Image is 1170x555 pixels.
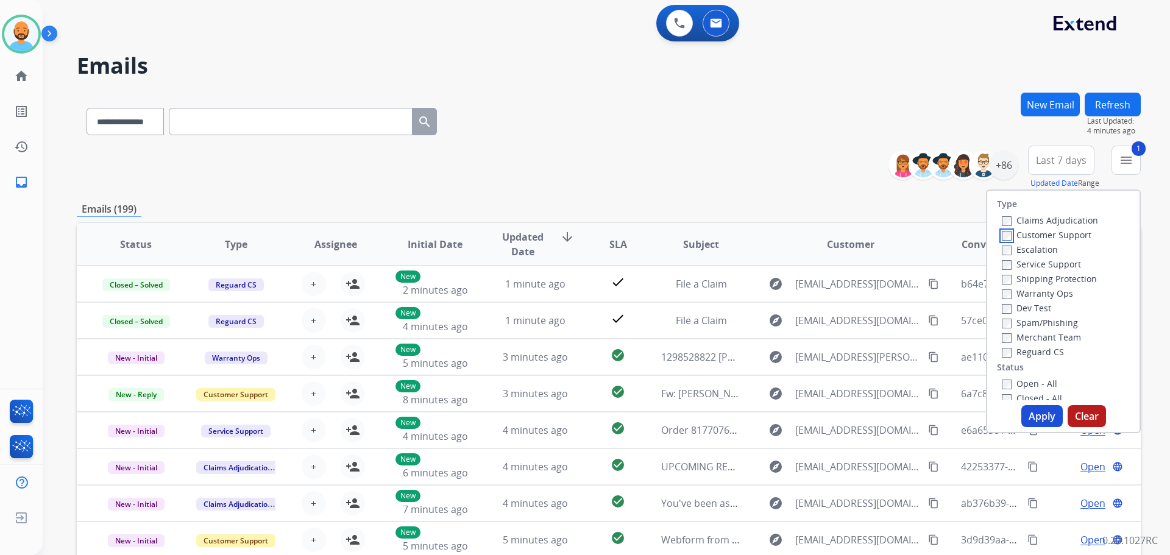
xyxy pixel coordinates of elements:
[108,534,165,547] span: New - Initial
[961,460,1149,473] span: 42253377-239c-4d96-84db-8b017c8fbbad
[1021,93,1080,116] button: New Email
[795,459,921,474] span: [EMAIL_ADDRESS][DOMAIN_NAME]
[1002,331,1081,343] label: Merchant Team
[961,497,1150,510] span: ab376b39-cbc4-4eec-9268-7d5dd951251c
[77,202,141,217] p: Emails (199)
[961,314,1141,327] span: 57ce00fc-fb8d-47e6-986f-28333e95bac6
[208,315,264,328] span: Reguard CS
[997,361,1024,373] label: Status
[403,356,468,370] span: 5 minutes ago
[311,423,316,437] span: +
[395,453,420,465] p: New
[962,237,1040,252] span: Conversation ID
[1112,498,1123,509] mat-icon: language
[1002,273,1097,285] label: Shipping Protection
[395,270,420,283] p: New
[503,460,568,473] span: 4 minutes ago
[1068,405,1106,427] button: Clear
[768,350,783,364] mat-icon: explore
[611,275,625,289] mat-icon: check
[505,314,565,327] span: 1 minute ago
[346,423,360,437] mat-icon: person_add
[1002,394,1012,404] input: Closed - All
[611,421,625,436] mat-icon: check_circle
[395,307,420,319] p: New
[928,315,939,326] mat-icon: content_copy
[661,423,746,437] span: Order 8177076763
[395,490,420,502] p: New
[611,458,625,472] mat-icon: check_circle
[1111,146,1141,175] button: 1
[768,423,783,437] mat-icon: explore
[346,313,360,328] mat-icon: person_add
[1002,260,1012,270] input: Service Support
[395,417,420,429] p: New
[311,496,316,511] span: +
[311,532,316,547] span: +
[1080,532,1105,547] span: Open
[1002,333,1012,343] input: Merchant Team
[302,345,326,369] button: +
[403,320,468,333] span: 4 minutes ago
[683,237,719,252] span: Subject
[1002,229,1091,241] label: Customer Support
[795,532,921,547] span: [EMAIL_ADDRESS][DOMAIN_NAME]
[1002,214,1098,226] label: Claims Adjudication
[676,277,727,291] span: File a Claim
[1002,231,1012,241] input: Customer Support
[928,461,939,472] mat-icon: content_copy
[311,350,316,364] span: +
[1002,317,1078,328] label: Spam/Phishing
[346,459,360,474] mat-icon: person_add
[14,104,29,119] mat-icon: list_alt
[1002,246,1012,255] input: Escalation
[661,387,784,400] span: Fw: [PERSON_NAME] photo
[1002,378,1057,389] label: Open - All
[928,352,939,362] mat-icon: content_copy
[1002,348,1012,358] input: Reguard CS
[676,314,727,327] span: File a Claim
[408,237,463,252] span: Initial Date
[795,350,921,364] span: [EMAIL_ADDRESS][PERSON_NAME][DOMAIN_NAME]
[1030,178,1099,188] span: Range
[311,459,316,474] span: +
[961,423,1147,437] span: e6a65381-624b-4a80-88b3-59feec686a5e
[503,350,568,364] span: 3 minutes ago
[205,352,268,364] span: Warranty Ops
[346,386,360,401] mat-icon: person_add
[495,230,551,259] span: Updated Date
[403,430,468,443] span: 4 minutes ago
[14,69,29,83] mat-icon: home
[609,237,627,252] span: SLA
[1030,179,1078,188] button: Updated Date
[395,380,420,392] p: New
[795,423,921,437] span: [EMAIL_ADDRESS][DOMAIN_NAME]
[346,350,360,364] mat-icon: person_add
[302,418,326,442] button: +
[768,496,783,511] mat-icon: explore
[102,278,170,291] span: Closed – Solved
[503,387,568,400] span: 3 minutes ago
[560,230,575,244] mat-icon: arrow_downward
[611,531,625,545] mat-icon: check_circle
[208,278,264,291] span: Reguard CS
[961,387,1150,400] span: 6a7c810e-83ed-46de-8aba-57cb4431e93b
[108,498,165,511] span: New - Initial
[768,277,783,291] mat-icon: explore
[403,503,468,516] span: 7 minutes ago
[961,350,1146,364] span: ae110498-91aa-4f37-91b1-0c6a3e615819
[108,461,165,474] span: New - Initial
[1002,244,1058,255] label: Escalation
[311,277,316,291] span: +
[1002,302,1051,314] label: Dev Test
[302,491,326,515] button: +
[302,381,326,406] button: +
[302,528,326,552] button: +
[302,454,326,479] button: +
[314,237,357,252] span: Assignee
[661,497,1041,510] span: You've been assigned a new service order: ee79658e-5528-4e7b-b3ad-f2912f3cc38c
[311,313,316,328] span: +
[768,313,783,328] mat-icon: explore
[14,140,29,154] mat-icon: history
[795,313,921,328] span: [EMAIL_ADDRESS][DOMAIN_NAME]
